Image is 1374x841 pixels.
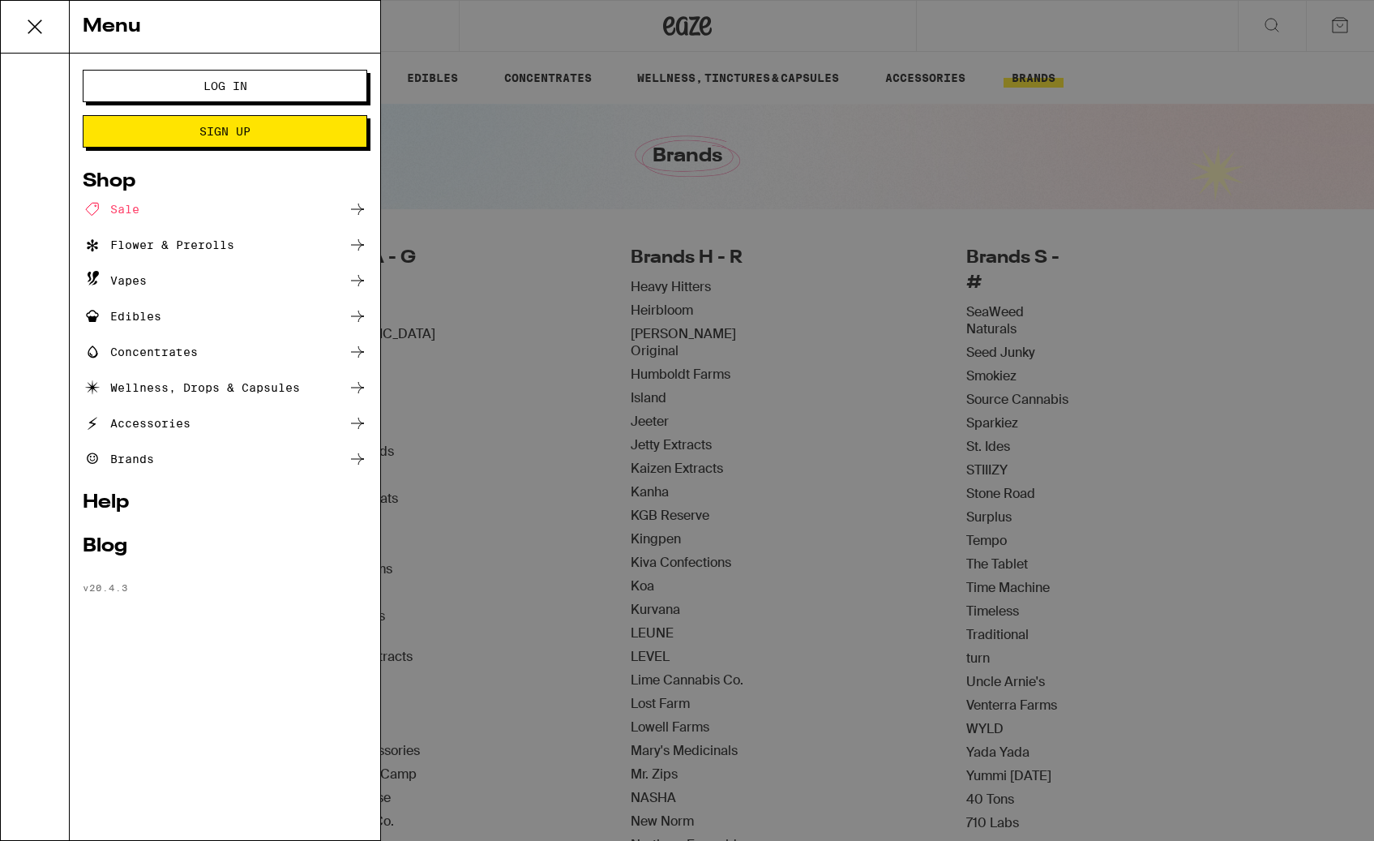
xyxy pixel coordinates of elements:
a: Wellness, Drops & Capsules [83,378,367,397]
a: Flower & Prerolls [83,235,367,255]
a: Log In [83,79,367,92]
span: Hi. Need any help? [10,11,117,24]
a: Sale [83,200,367,219]
a: Concentrates [83,342,367,362]
a: Help [83,493,367,513]
a: Shop [83,172,367,191]
div: Menu [70,1,380,54]
a: Edibles [83,307,367,326]
div: Brands [83,449,154,469]
span: Log In [203,80,247,92]
div: Accessories [83,414,190,433]
div: Wellness, Drops & Capsules [83,378,300,397]
a: Accessories [83,414,367,433]
button: Log In [83,70,367,102]
span: v 20.4.3 [83,582,128,593]
div: Sale [83,200,139,219]
div: Edibles [83,307,161,326]
a: Sign Up [83,125,367,138]
a: Brands [83,449,367,469]
button: Sign Up [83,115,367,148]
div: Vapes [83,271,147,290]
a: Blog [83,537,367,556]
a: Vapes [83,271,367,290]
div: Flower & Prerolls [83,235,234,255]
span: Sign Up [199,126,250,137]
div: Concentrates [83,342,198,362]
